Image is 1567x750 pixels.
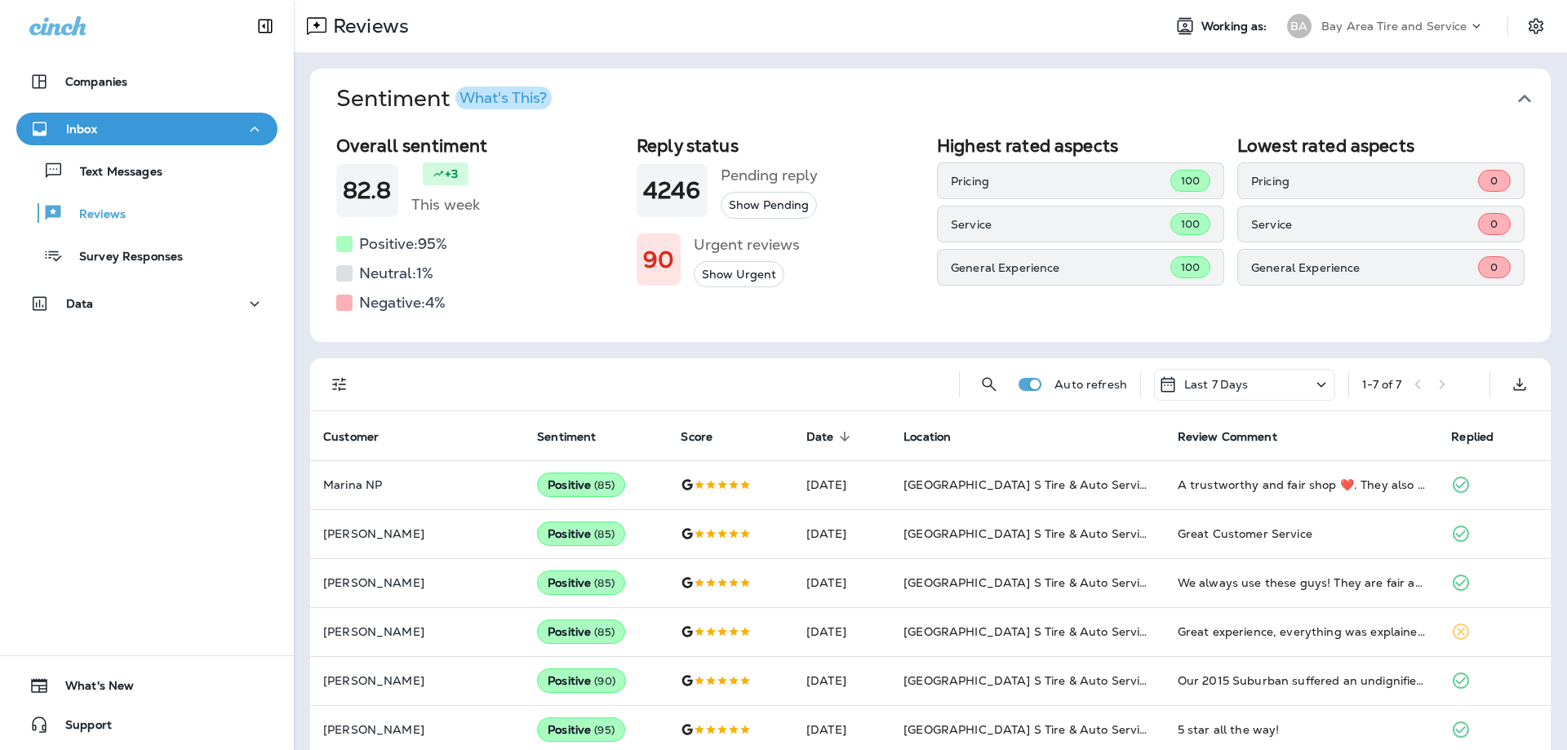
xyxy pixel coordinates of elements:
h1: 90 [643,246,674,273]
button: Inbox [16,113,277,145]
p: Companies [65,75,127,88]
div: SentimentWhat's This? [310,129,1551,342]
span: Replied [1451,430,1494,444]
span: [GEOGRAPHIC_DATA] S Tire & Auto Service [903,722,1152,737]
p: General Experience [951,261,1170,274]
span: Location [903,430,951,444]
span: Support [49,718,112,738]
span: ( 85 ) [594,576,615,590]
td: [DATE] [793,509,890,558]
h1: 4246 [643,177,701,204]
div: BA [1287,14,1312,38]
p: Service [1251,218,1478,231]
p: Inbox [66,122,97,135]
button: SentimentWhat's This? [323,69,1564,129]
div: 5 star all the way! [1178,721,1426,738]
h2: Lowest rated aspects [1237,135,1525,156]
span: Working as: [1201,20,1271,33]
h5: Negative: 4 % [359,290,446,316]
button: Reviews [16,196,277,230]
span: 0 [1490,174,1498,188]
span: Customer [323,430,379,444]
span: ( 90 ) [594,674,615,688]
span: [GEOGRAPHIC_DATA] S Tire & Auto Service [903,477,1152,492]
div: Positive [537,668,626,693]
div: 1 - 7 of 7 [1362,378,1401,391]
h2: Overall sentiment [336,135,624,156]
div: Positive [537,570,625,595]
span: ( 85 ) [594,478,615,492]
div: What's This? [459,91,547,105]
button: Filters [323,368,356,401]
p: [PERSON_NAME] [323,576,511,589]
button: Collapse Sidebar [242,10,288,42]
button: Search Reviews [973,368,1005,401]
span: Sentiment [537,429,617,444]
button: Show Urgent [694,261,784,288]
h1: 82.8 [343,177,392,204]
p: Marina NP [323,478,511,491]
button: Export as CSV [1503,368,1536,401]
p: Pricing [1251,175,1478,188]
h5: Pending reply [721,162,818,189]
button: Data [16,287,277,320]
span: 0 [1490,260,1498,274]
div: Positive [537,619,625,644]
h2: Highest rated aspects [937,135,1224,156]
span: Date [806,430,834,444]
span: Review Comment [1178,429,1298,444]
h5: Urgent reviews [694,232,800,258]
td: [DATE] [793,607,890,656]
h2: Reply status [637,135,924,156]
span: ( 85 ) [594,625,615,639]
div: Great Customer Service [1178,526,1426,542]
p: Service [951,218,1170,231]
p: Auto refresh [1054,378,1127,391]
span: [GEOGRAPHIC_DATA] S Tire & Auto Service [903,526,1152,541]
span: What's New [49,679,134,699]
span: Date [806,429,855,444]
div: Our 2015 Suburban suffered an undignified ending to the right rear tire when a curb jumped out an... [1178,672,1426,689]
span: Review Comment [1178,430,1277,444]
p: +3 [445,166,458,182]
p: [PERSON_NAME] [323,723,511,736]
button: Text Messages [16,153,277,188]
span: ( 85 ) [594,527,615,541]
button: What's New [16,669,277,702]
p: Last 7 Days [1184,378,1249,391]
span: 0 [1490,217,1498,231]
span: Location [903,429,972,444]
button: What's This? [455,87,552,109]
p: Reviews [326,14,409,38]
div: A trustworthy and fair shop ❤️. They also take the time to explain whats going with your car. Alw... [1178,477,1426,493]
span: Replied [1451,429,1515,444]
span: [GEOGRAPHIC_DATA] S Tire & Auto Service [903,575,1152,590]
button: Survey Responses [16,238,277,273]
h1: Sentiment [336,85,552,113]
span: 100 [1181,174,1200,188]
div: Positive [537,473,625,497]
span: Customer [323,429,400,444]
p: Pricing [951,175,1170,188]
p: Text Messages [64,165,162,180]
span: 100 [1181,217,1200,231]
div: We always use these guys! They are fair and honest, hard workers, and easy to talk to. Good prices. [1178,575,1426,591]
p: [PERSON_NAME] [323,674,511,687]
span: Score [681,429,734,444]
td: [DATE] [793,558,890,607]
h5: Positive: 95 % [359,231,447,257]
span: ( 95 ) [594,723,615,737]
span: [GEOGRAPHIC_DATA] S Tire & Auto Service [903,624,1152,639]
h5: This week [411,192,480,218]
p: General Experience [1251,261,1478,274]
div: Great experience, everything was explained completely why I needed new tires. [1178,624,1426,640]
button: Support [16,708,277,741]
p: Reviews [63,207,126,223]
div: Positive [537,717,625,742]
p: [PERSON_NAME] [323,527,511,540]
p: Bay Area Tire and Service [1321,20,1467,33]
button: Show Pending [721,192,817,219]
h5: Neutral: 1 % [359,260,433,286]
button: Settings [1521,11,1551,41]
p: Data [66,297,94,310]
